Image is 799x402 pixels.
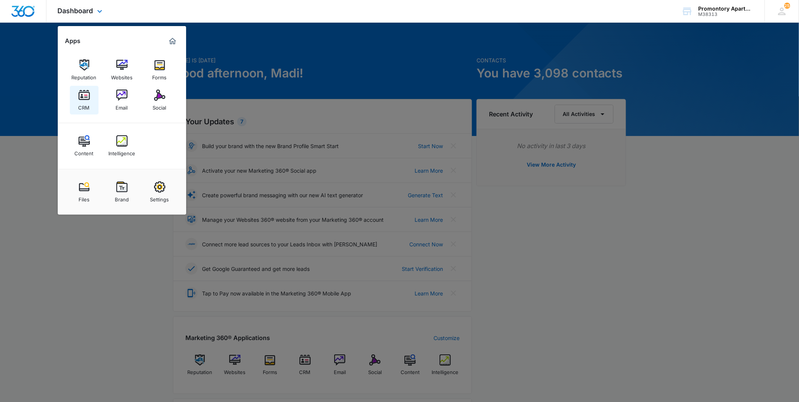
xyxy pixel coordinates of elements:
a: Brand [108,178,136,206]
a: Files [70,178,99,206]
div: CRM [79,101,90,111]
a: Settings [145,178,174,206]
div: Content [75,147,94,156]
h2: Apps [65,37,81,45]
a: Forms [145,56,174,84]
div: Settings [150,193,169,203]
div: Brand [115,193,129,203]
a: Reputation [70,56,99,84]
div: notifications count [784,3,790,9]
a: Marketing 360® Dashboard [167,35,179,47]
div: Forms [153,71,167,80]
span: 255 [784,3,790,9]
a: Email [108,86,136,114]
div: Intelligence [108,147,135,156]
a: Websites [108,56,136,84]
span: Dashboard [58,7,93,15]
div: Social [153,101,167,111]
a: CRM [70,86,99,114]
div: Email [116,101,128,111]
a: Social [145,86,174,114]
div: Files [79,193,89,203]
a: Intelligence [108,131,136,160]
a: Content [70,131,99,160]
div: account name [699,6,754,12]
div: Reputation [72,71,97,80]
div: account id [699,12,754,17]
div: Websites [111,71,133,80]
